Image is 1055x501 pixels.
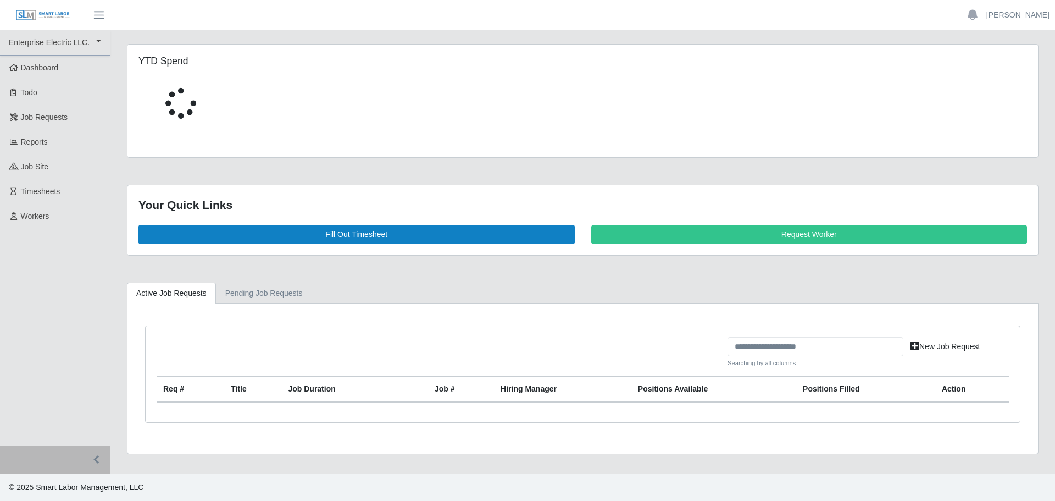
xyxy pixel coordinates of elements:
[21,63,59,72] span: Dashboard
[9,483,143,492] span: © 2025 Smart Labor Management, LLC
[796,377,935,403] th: Positions Filled
[21,212,49,221] span: Workers
[224,377,281,403] th: Title
[494,377,631,403] th: Hiring Manager
[631,377,796,403] th: Positions Available
[935,377,1009,403] th: Action
[428,377,494,403] th: Job #
[138,196,1027,214] div: Your Quick Links
[15,9,70,21] img: SLM Logo
[21,162,49,171] span: job site
[903,337,987,356] a: New Job Request
[127,283,216,304] a: Active Job Requests
[591,225,1028,244] a: Request Worker
[138,56,424,67] h5: YTD Spend
[986,9,1050,21] a: [PERSON_NAME]
[21,88,37,97] span: Todo
[21,187,60,196] span: Timesheets
[21,137,48,146] span: Reports
[157,377,224,403] th: Req #
[21,113,68,122] span: Job Requests
[216,283,312,304] a: Pending Job Requests
[138,225,575,244] a: Fill Out Timesheet
[728,359,903,368] small: Searching by all columns
[281,377,402,403] th: Job Duration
